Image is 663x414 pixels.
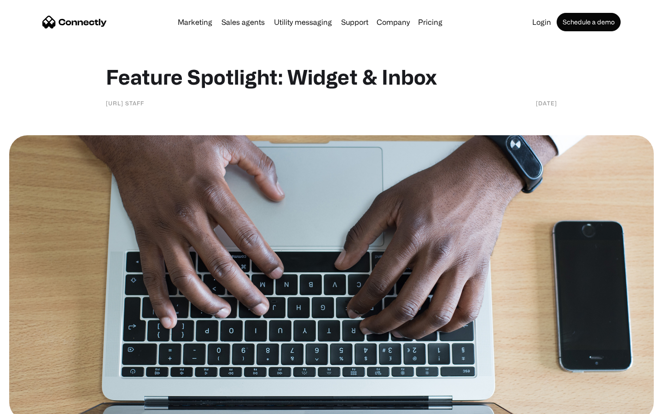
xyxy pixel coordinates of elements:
a: Schedule a demo [557,13,621,31]
a: Sales agents [218,18,268,26]
div: [URL] staff [106,98,144,108]
a: Utility messaging [270,18,336,26]
a: Marketing [174,18,216,26]
aside: Language selected: English [9,398,55,411]
ul: Language list [18,398,55,411]
a: Pricing [414,18,446,26]
h1: Feature Spotlight: Widget & Inbox [106,64,557,89]
a: Login [529,18,555,26]
div: [DATE] [536,98,557,108]
a: Support [337,18,372,26]
div: Company [377,16,410,29]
